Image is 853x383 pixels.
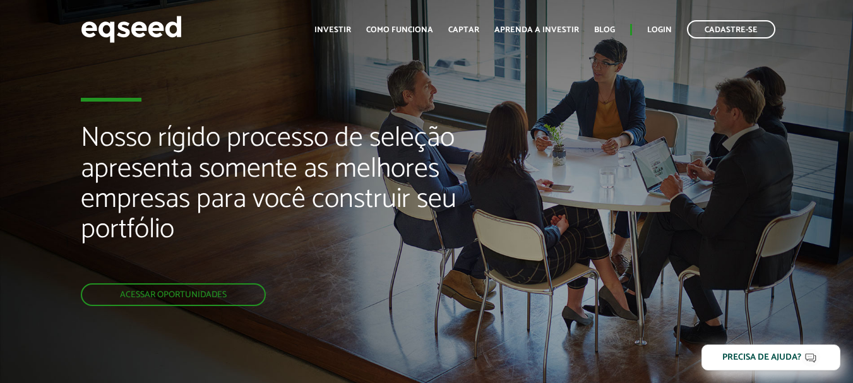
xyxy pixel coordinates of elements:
[494,26,579,34] a: Aprenda a investir
[81,13,182,46] img: EqSeed
[366,26,433,34] a: Como funciona
[594,26,615,34] a: Blog
[687,20,775,38] a: Cadastre-se
[314,26,351,34] a: Investir
[81,123,489,283] h2: Nosso rígido processo de seleção apresenta somente as melhores empresas para você construir seu p...
[448,26,479,34] a: Captar
[647,26,672,34] a: Login
[81,283,266,306] a: Acessar oportunidades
